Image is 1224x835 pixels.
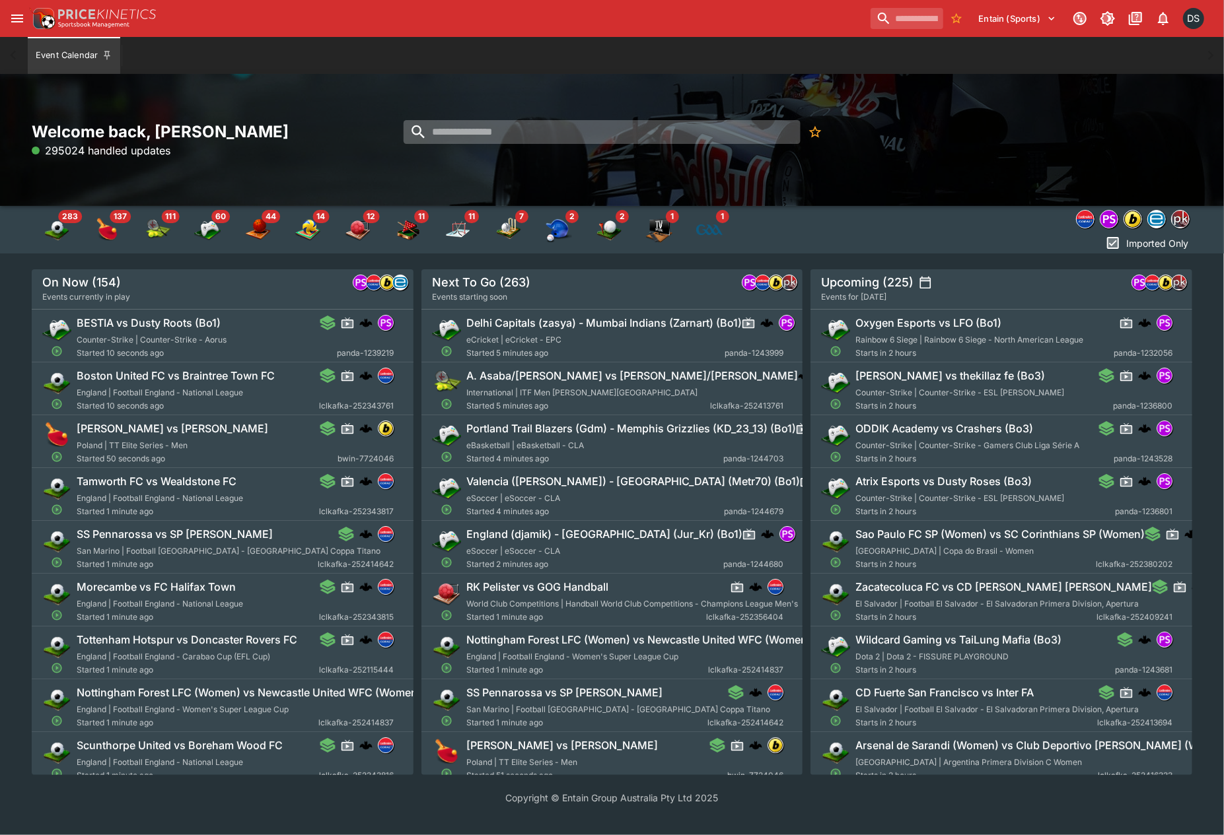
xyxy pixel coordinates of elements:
[821,526,850,555] img: soccer.png
[821,685,850,714] img: soccer.png
[77,387,243,397] span: England | Football England - National League
[710,399,783,413] span: lclkafka-252413761
[466,580,608,594] h6: RK Pelister vs GOG Handball
[725,347,783,360] span: panda-1243999
[94,217,120,243] img: table_tennis
[262,210,280,223] span: 44
[466,493,560,503] span: eSoccer | eSoccer - CLA
[432,685,461,714] img: soccer.png
[42,315,71,344] img: esports.png
[432,526,461,555] img: esports.png
[359,316,373,329] img: logo-cerberus.svg
[1098,769,1172,782] span: lclkafka-252416333
[194,217,221,243] img: esports
[742,275,758,290] div: pandascore
[646,217,672,243] img: tv_specials
[755,275,771,290] div: lclkafka
[32,121,414,142] h2: Welcome back, [PERSON_NAME]
[466,475,800,488] h6: Valencia ([PERSON_NAME]) - [GEOGRAPHIC_DATA] (Metr70) (Bo1)
[1138,316,1151,329] img: logo-cerberus.svg
[1126,236,1188,250] p: Imported Only
[466,316,742,330] h6: Delhi Capitals (zasya) - Mumbai Indians (Zarnart) (Bo1)
[161,210,179,223] span: 111
[596,217,622,243] div: Golf
[830,398,842,410] svg: Open
[466,527,742,541] h6: England (djamik) - [GEOGRAPHIC_DATA] (Jur_Kr) (Bo1)
[1172,275,1186,290] img: pricekinetics.png
[466,686,663,700] h6: SS Pennarossa vs SP [PERSON_NAME]
[1096,7,1120,30] button: Toggle light/dark mode
[1124,210,1142,228] div: bwin
[432,473,461,502] img: esports.png
[1097,716,1172,729] span: lclkafka-252413694
[855,399,1113,413] span: Starts in 2 hours
[855,422,1033,436] h6: ODDIK Academy vs Crashers (Bo3)
[779,316,794,330] img: pandascore.png
[1171,210,1190,228] div: pricekinetics
[42,632,71,661] img: soccer.png
[1192,580,1205,593] img: logo-cerberus.svg
[244,217,271,243] img: basketball
[1184,527,1198,541] div: cerberus
[821,315,850,344] img: esports.png
[855,493,1064,503] span: Counter-Strike | Counter-Strike - ESL [PERSON_NAME]
[466,546,560,556] span: eSoccer | eSoccer - CLA
[1138,369,1151,382] img: logo-cerberus.svg
[1113,399,1172,413] span: panda-1236800
[392,275,408,290] div: betradar
[1157,421,1172,436] img: pandascore.png
[768,738,783,752] img: bwin.png
[821,420,850,450] img: esports.png
[77,739,283,752] h6: Scunthorpe United vs Boreham Wood FC
[378,527,393,541] img: lclkafka.png
[1157,420,1172,436] div: pandascore
[855,527,1145,541] h6: Sao Paulo FC SP (Women) vs SC Corinthians SP (Women)
[1097,611,1172,624] span: lclkafka-252409241
[821,579,850,608] img: soccer.png
[432,632,461,661] img: soccer.png
[353,275,368,290] img: pandascore.png
[768,580,783,594] img: lclkafka.png
[855,369,1045,383] h6: [PERSON_NAME] vs thekillaz fe (Bo3)
[1172,211,1189,228] img: pricekinetics.png
[359,475,373,488] img: logo-cerberus.svg
[77,505,319,518] span: Started 1 minute ago
[44,217,70,243] img: soccer
[761,527,774,541] div: cerberus
[780,527,795,541] img: pandascore.png
[596,217,622,243] img: golf
[441,504,452,516] svg: Open
[432,737,461,766] img: table_tennis.png
[466,347,725,360] span: Started 5 minutes ago
[768,685,783,700] img: lclkafka.png
[756,275,770,290] img: lclkafka.png
[1100,211,1118,228] img: pandascore.png
[77,399,319,413] span: Started 10 seconds ago
[319,769,394,782] span: lclkafka-252343816
[1096,558,1172,571] span: lclkafka-252380202
[432,275,530,290] h5: Next To Go (263)
[432,579,461,608] img: handball.png
[1132,275,1147,290] img: pandascore.png
[830,504,842,516] svg: Open
[378,368,393,383] img: lclkafka.png
[77,493,243,503] span: England | Football England - National League
[345,217,371,243] img: handball
[821,632,850,661] img: esports.png
[404,120,800,144] input: search
[466,369,798,383] h6: A. Asaba/[PERSON_NAME] vs [PERSON_NAME]/[PERSON_NAME]
[466,558,723,571] span: Started 2 minutes ago
[1132,275,1147,290] div: pandascore
[345,217,371,243] div: Handball
[359,527,373,541] div: cerberus
[211,210,230,223] span: 60
[855,440,1079,450] span: Counter-Strike | Counter-Strike - Gamers Club Liga Série A
[830,451,842,463] svg: Open
[359,422,373,435] div: cerberus
[821,275,914,290] h5: Upcoming (225)
[749,739,762,752] img: logo-cerberus.svg
[77,580,236,594] h6: Morecambe vs FC Halifax Town
[821,290,886,304] span: Events for [DATE]
[707,716,783,729] span: lclkafka-252414642
[466,335,561,345] span: eCricket | eCricket - EPC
